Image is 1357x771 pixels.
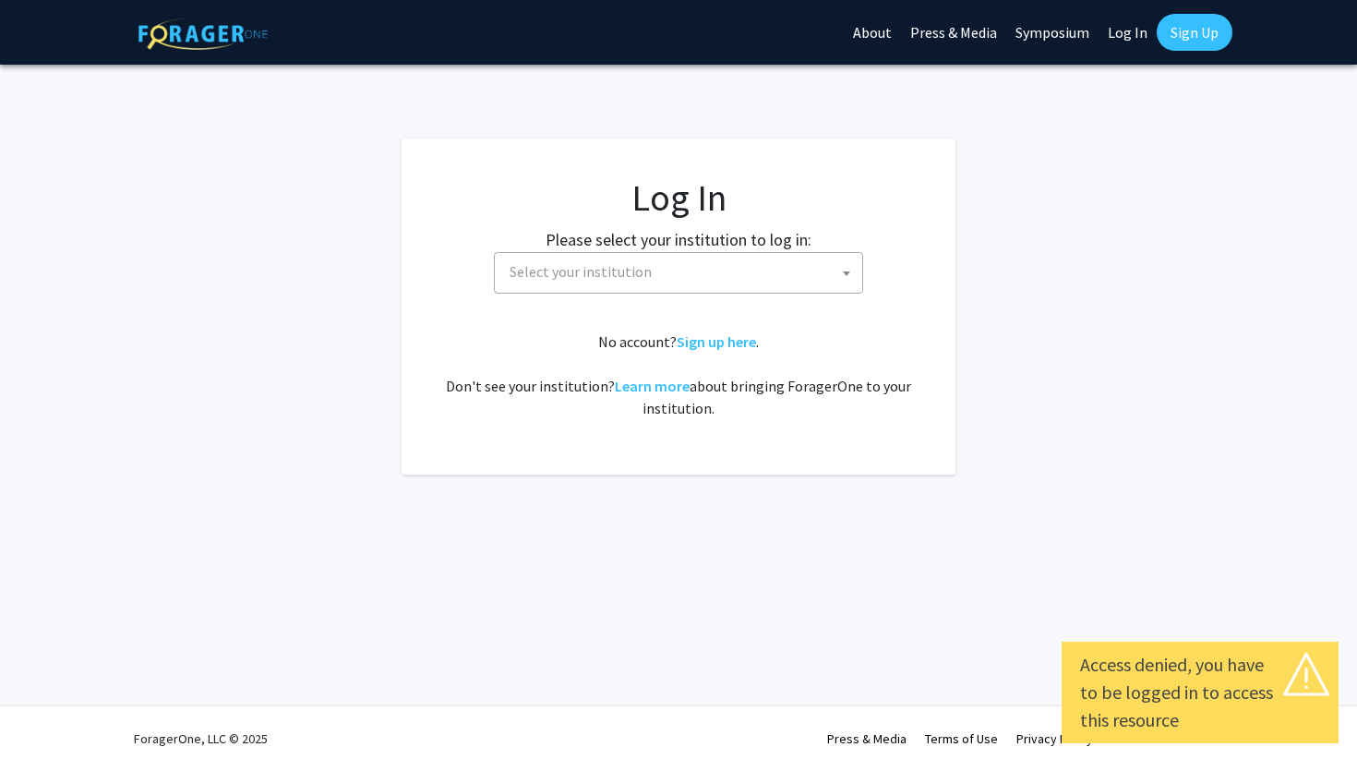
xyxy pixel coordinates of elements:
[677,332,756,351] a: Sign up here
[827,730,907,747] a: Press & Media
[502,253,862,291] span: Select your institution
[615,377,690,395] a: Learn more about bringing ForagerOne to your institution
[138,18,268,50] img: ForagerOne Logo
[925,730,998,747] a: Terms of Use
[1157,14,1232,51] a: Sign Up
[438,175,919,220] h1: Log In
[438,331,919,419] div: No account? . Don't see your institution? about bringing ForagerOne to your institution.
[510,262,652,281] span: Select your institution
[1016,730,1093,747] a: Privacy Policy
[134,706,268,771] div: ForagerOne, LLC © 2025
[1080,651,1320,734] div: Access denied, you have to be logged in to access this resource
[546,227,811,252] label: Please select your institution to log in:
[494,252,863,294] span: Select your institution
